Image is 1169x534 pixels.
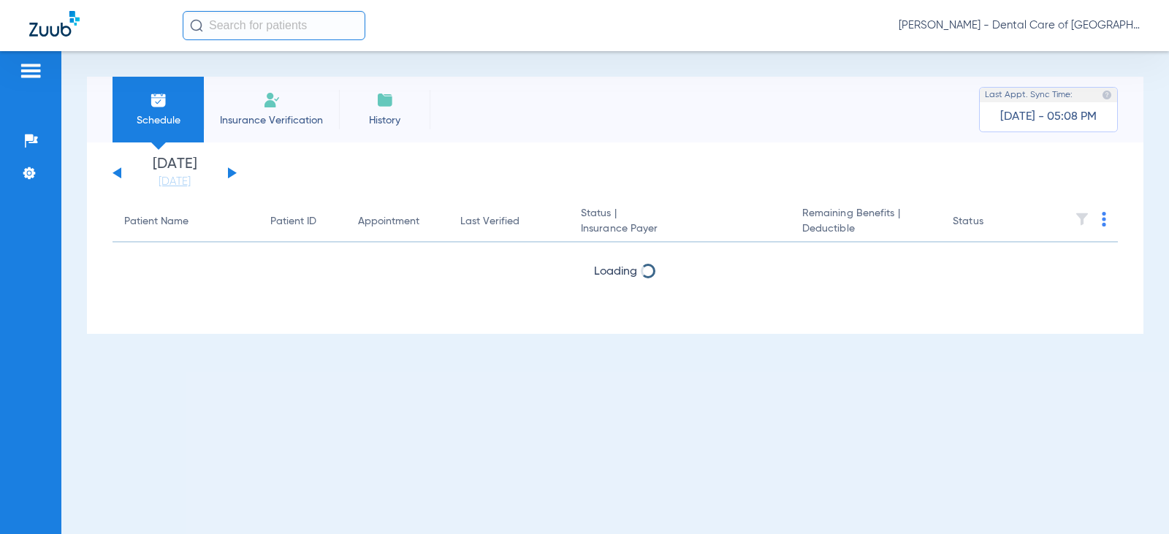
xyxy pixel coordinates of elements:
div: Appointment [358,214,419,229]
img: last sync help info [1102,90,1112,100]
th: Remaining Benefits | [791,202,941,243]
img: Search Icon [190,19,203,32]
img: filter.svg [1075,212,1089,226]
img: group-dot-blue.svg [1102,212,1106,226]
img: Schedule [150,91,167,109]
div: Last Verified [460,214,557,229]
span: Insurance Payer [581,221,779,237]
div: Patient ID [270,214,335,229]
span: [PERSON_NAME] - Dental Care of [GEOGRAPHIC_DATA] [899,18,1140,33]
span: Insurance Verification [215,113,328,128]
th: Status [941,202,1040,243]
span: Last Appt. Sync Time: [985,88,1073,102]
img: Manual Insurance Verification [263,91,281,109]
div: Last Verified [460,214,519,229]
input: Search for patients [183,11,365,40]
div: Patient Name [124,214,189,229]
span: Deductible [802,221,929,237]
span: Loading [594,266,637,278]
img: History [376,91,394,109]
img: hamburger-icon [19,62,42,80]
span: [DATE] - 05:08 PM [1000,110,1097,124]
img: Zuub Logo [29,11,80,37]
li: [DATE] [131,157,218,189]
div: Patient Name [124,214,247,229]
span: History [350,113,419,128]
span: Schedule [123,113,193,128]
th: Status | [569,202,791,243]
div: Patient ID [270,214,316,229]
div: Appointment [358,214,437,229]
a: [DATE] [131,175,218,189]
